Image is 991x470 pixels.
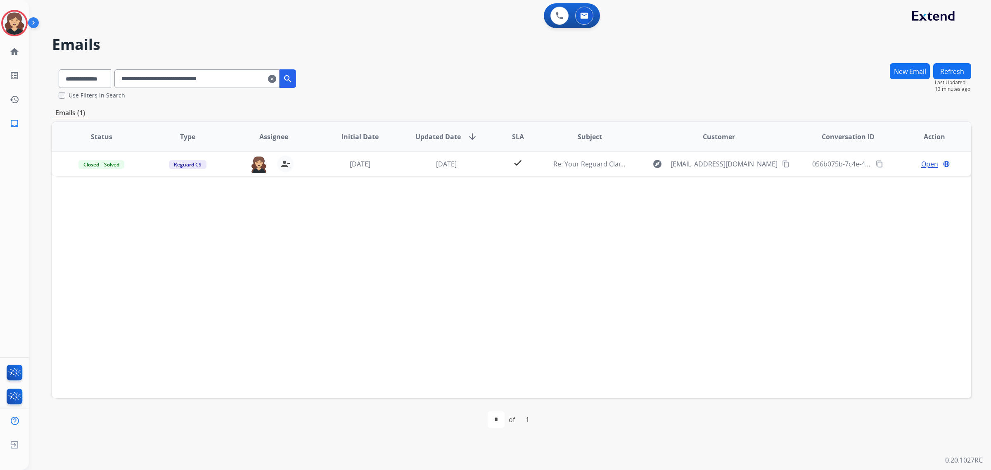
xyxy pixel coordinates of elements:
p: Emails (1) [52,108,88,118]
span: Last Updated: [935,79,971,86]
span: Updated Date [415,132,461,142]
h2: Emails [52,36,971,53]
span: Re: Your Reguard Claim-BBB Complaint Follow-up [553,159,707,169]
button: New Email [890,63,930,79]
span: 13 minutes ago [935,86,971,93]
span: [EMAIL_ADDRESS][DOMAIN_NAME] [671,159,778,169]
mat-icon: content_copy [782,160,789,168]
label: Use Filters In Search [69,91,125,100]
div: of [509,415,515,425]
span: SLA [512,132,524,142]
span: Closed – Solved [78,160,124,169]
span: Open [921,159,938,169]
span: Initial Date [341,132,379,142]
mat-icon: language [943,160,950,168]
span: Conversation ID [822,132,875,142]
mat-icon: content_copy [876,160,883,168]
mat-icon: list_alt [9,71,19,81]
mat-icon: home [9,47,19,57]
span: [DATE] [350,159,370,169]
span: [DATE] [436,159,457,169]
span: 056b075b-7c4e-47de-8007-be4eddf5c22c [812,159,939,169]
span: Reguard CS [169,160,206,169]
mat-icon: clear [268,74,276,84]
span: Assignee [259,132,288,142]
p: 0.20.1027RC [945,455,983,465]
span: Status [91,132,112,142]
img: agent-avatar [251,156,267,173]
mat-icon: check [513,158,523,168]
span: Subject [578,132,602,142]
mat-icon: person_remove [280,159,290,169]
mat-icon: search [283,74,293,84]
span: Type [180,132,195,142]
mat-icon: arrow_downward [467,132,477,142]
img: avatar [3,12,26,35]
span: Customer [703,132,735,142]
div: 1 [519,411,536,428]
mat-icon: explore [652,159,662,169]
mat-icon: inbox [9,119,19,128]
mat-icon: history [9,95,19,104]
button: Refresh [933,63,971,79]
th: Action [885,122,971,151]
